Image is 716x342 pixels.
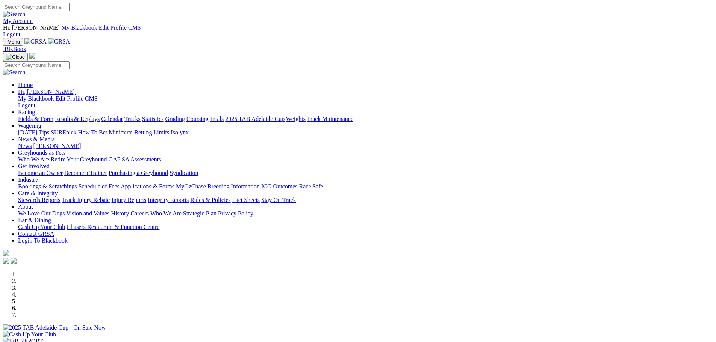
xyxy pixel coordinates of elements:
[18,170,713,176] div: Get Involved
[18,82,33,88] a: Home
[11,258,17,264] img: twitter.svg
[18,149,65,156] a: Greyhounds as Pets
[3,250,9,256] img: logo-grsa-white.png
[85,95,98,102] a: CMS
[18,190,58,196] a: Care & Integrity
[18,156,713,163] div: Greyhounds as Pets
[3,331,56,338] img: Cash Up Your Club
[121,183,174,190] a: Applications & Forms
[18,129,713,136] div: Wagering
[3,24,60,31] span: Hi, [PERSON_NAME]
[18,170,63,176] a: Become an Owner
[18,89,75,95] span: Hi, [PERSON_NAME]
[99,24,127,31] a: Edit Profile
[18,231,54,237] a: Contact GRSA
[109,129,169,136] a: Minimum Betting Limits
[33,143,81,149] a: [PERSON_NAME]
[66,210,109,217] a: Vision and Values
[8,39,20,45] span: Menu
[18,116,713,122] div: Racing
[3,18,33,24] a: My Account
[18,102,35,108] a: Logout
[3,69,26,76] img: Search
[171,129,189,136] a: Isolynx
[218,210,253,217] a: Privacy Policy
[3,46,26,52] a: BlkBook
[18,183,77,190] a: Bookings & Scratchings
[61,24,97,31] a: My Blackbook
[18,197,60,203] a: Stewards Reports
[101,116,123,122] a: Calendar
[130,210,149,217] a: Careers
[111,210,129,217] a: History
[261,183,297,190] a: ICG Outcomes
[176,183,206,190] a: MyOzChase
[67,224,159,230] a: Chasers Restaurant & Function Centre
[210,116,224,122] a: Trials
[190,197,231,203] a: Rules & Policies
[18,203,33,210] a: About
[18,136,55,142] a: News & Media
[165,116,185,122] a: Grading
[3,11,26,18] img: Search
[18,129,49,136] a: [DATE] Tips
[18,210,65,217] a: We Love Our Dogs
[18,237,68,244] a: Login To Blackbook
[24,38,47,45] img: GRSA
[3,324,106,331] img: 2025 TAB Adelaide Cup - On Sale Now
[142,116,164,122] a: Statistics
[3,53,28,61] button: Toggle navigation
[62,197,110,203] a: Track Injury Rebate
[18,122,41,129] a: Wagering
[3,61,70,69] input: Search
[18,163,50,169] a: Get Involved
[3,3,70,11] input: Search
[18,116,53,122] a: Fields & Form
[3,31,20,38] a: Logout
[128,24,141,31] a: CMS
[299,183,323,190] a: Race Safe
[78,183,119,190] a: Schedule of Fees
[207,183,260,190] a: Breeding Information
[170,170,198,176] a: Syndication
[109,156,161,163] a: GAP SA Assessments
[64,170,107,176] a: Become a Trainer
[225,116,285,122] a: 2025 TAB Adelaide Cup
[18,156,49,163] a: Who We Are
[186,116,209,122] a: Coursing
[18,217,51,223] a: Bar & Dining
[183,210,216,217] a: Strategic Plan
[18,183,713,190] div: Industry
[286,116,306,122] a: Weights
[261,197,296,203] a: Stay On Track
[5,46,26,52] span: BlkBook
[18,224,65,230] a: Cash Up Your Club
[56,95,83,102] a: Edit Profile
[18,210,713,217] div: About
[18,89,76,95] a: Hi, [PERSON_NAME]
[111,197,146,203] a: Injury Reports
[18,95,54,102] a: My Blackbook
[150,210,182,217] a: Who We Are
[18,109,35,115] a: Racing
[29,53,35,59] img: logo-grsa-white.png
[18,95,713,109] div: Hi, [PERSON_NAME]
[48,38,70,45] img: GRSA
[18,197,713,203] div: Care & Integrity
[109,170,168,176] a: Purchasing a Greyhound
[148,197,189,203] a: Integrity Reports
[51,129,76,136] a: SUREpick
[3,258,9,264] img: facebook.svg
[18,143,713,149] div: News & Media
[55,116,100,122] a: Results & Replays
[124,116,141,122] a: Tracks
[18,224,713,231] div: Bar & Dining
[3,24,713,38] div: My Account
[6,54,25,60] img: Close
[307,116,353,122] a: Track Maintenance
[78,129,107,136] a: How To Bet
[3,38,23,46] button: Toggle navigation
[232,197,260,203] a: Fact Sheets
[18,143,32,149] a: News
[51,156,107,163] a: Retire Your Greyhound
